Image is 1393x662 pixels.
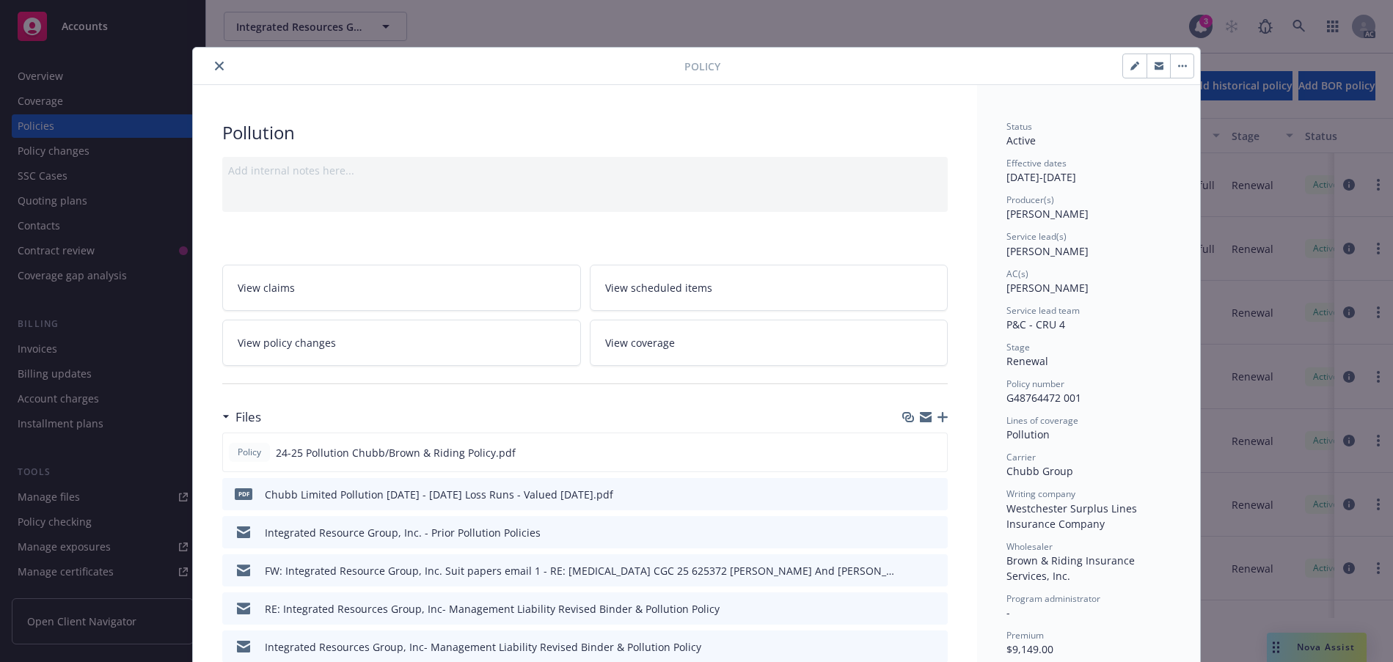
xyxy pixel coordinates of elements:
span: Renewal [1006,354,1048,368]
span: Policy [235,446,264,459]
span: [PERSON_NAME] [1006,281,1089,295]
span: Service lead team [1006,304,1080,317]
span: View policy changes [238,335,336,350]
span: Chubb Group [1006,464,1073,478]
button: download file [905,487,917,502]
a: View claims [222,265,581,311]
div: FW: Integrated Resource Group, Inc. Suit papers email 1 - RE: [MEDICAL_DATA] CGC 25 625372 [PERSO... [265,563,899,578]
h3: Files [235,408,261,427]
span: 24-25 Pollution Chubb/Brown & Riding Policy.pdf [276,445,516,460]
span: Producer(s) [1006,194,1054,206]
span: Wholesaler [1006,540,1053,553]
button: preview file [929,601,942,617]
span: Stage [1006,341,1030,353]
div: Add internal notes here... [228,163,942,178]
span: $9,149.00 [1006,642,1053,656]
span: Policy [684,59,720,74]
span: pdf [235,488,252,499]
a: View scheduled items [590,265,948,311]
button: preview file [928,445,941,460]
span: Premium [1006,629,1044,641]
button: preview file [929,487,942,502]
span: - [1006,606,1010,619]
span: [PERSON_NAME] [1006,207,1089,221]
button: download file [905,525,917,540]
button: download file [905,601,917,617]
div: Integrated Resource Group, Inc. - Prior Pollution Policies [265,525,541,540]
span: Effective dates [1006,157,1067,169]
span: P&C - CRU 4 [1006,317,1065,331]
span: Policy number [1006,378,1064,390]
a: View policy changes [222,320,581,366]
div: Chubb Limited Pollution [DATE] - [DATE] Loss Runs - Valued [DATE].pdf [265,487,613,502]
div: Pollution [1006,427,1171,442]
span: Carrier [1006,451,1036,463]
button: download file [905,639,917,655]
span: [PERSON_NAME] [1006,244,1089,258]
button: preview file [929,563,942,578]
span: Service lead(s) [1006,230,1067,243]
span: Writing company [1006,488,1075,500]
div: Integrated Resources Group, Inc- Management Liability Revised Binder & Pollution Policy [265,639,701,655]
span: Status [1006,120,1032,133]
button: preview file [929,639,942,655]
div: RE: Integrated Resources Group, Inc- Management Liability Revised Binder & Pollution Policy [265,601,720,617]
button: download file [905,563,917,578]
span: View scheduled items [605,280,712,295]
span: Active [1006,133,1036,147]
span: Brown & Riding Insurance Services, Inc. [1006,553,1138,583]
span: AC(s) [1006,268,1028,280]
button: download file [904,445,916,460]
span: View coverage [605,335,675,350]
a: View coverage [590,320,948,366]
span: Lines of coverage [1006,414,1078,427]
div: Files [222,408,261,427]
span: G48764472 001 [1006,391,1081,405]
span: Westchester Surplus Lines Insurance Company [1006,501,1140,531]
button: preview file [929,525,942,540]
div: [DATE] - [DATE] [1006,157,1171,185]
span: View claims [238,280,295,295]
span: Program administrator [1006,592,1100,605]
div: Pollution [222,120,948,145]
button: close [211,57,228,75]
